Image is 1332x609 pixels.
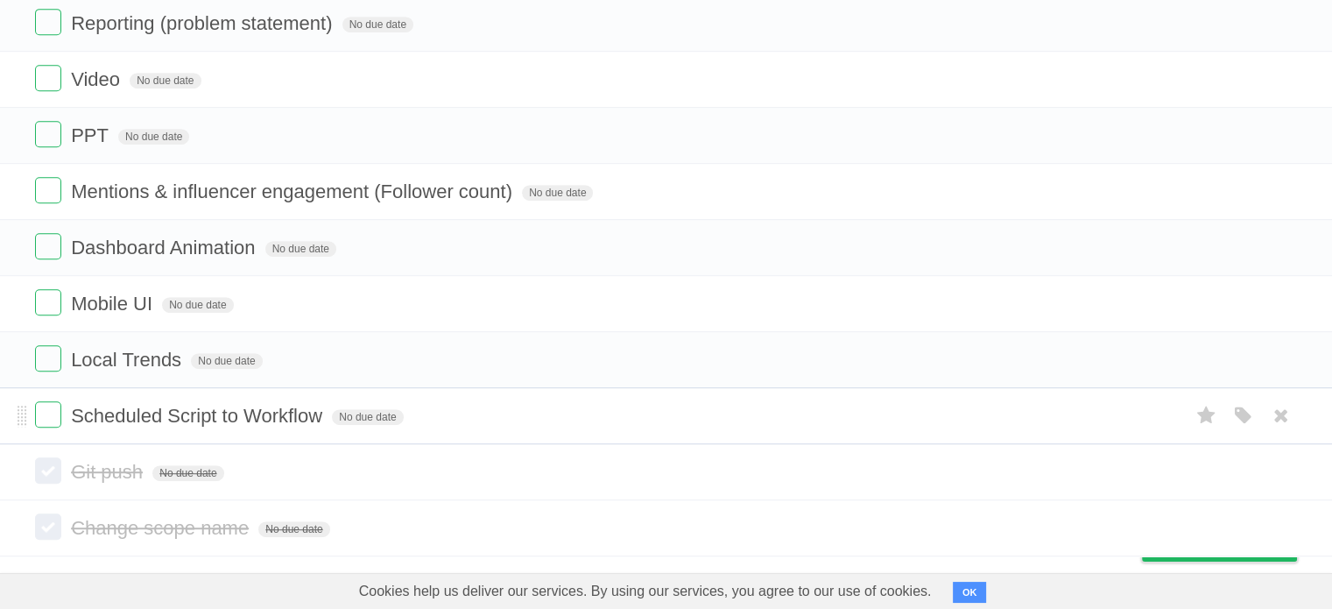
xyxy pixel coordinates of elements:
[35,457,61,484] label: Done
[35,233,61,259] label: Done
[71,517,253,539] span: Change scope name
[71,181,517,202] span: Mentions & influencer engagement (Follower count)
[152,465,223,481] span: No due date
[953,582,987,603] button: OK
[265,241,336,257] span: No due date
[332,409,403,425] span: No due date
[35,401,61,428] label: Done
[35,513,61,540] label: Done
[342,574,949,609] span: Cookies help us deliver our services. By using our services, you agree to our use of cookies.
[71,68,124,90] span: Video
[71,124,113,146] span: PPT
[1179,530,1288,561] span: Buy me a coffee
[35,345,61,372] label: Done
[342,17,413,32] span: No due date
[71,349,186,371] span: Local Trends
[258,521,329,537] span: No due date
[71,461,147,483] span: Git push
[71,237,259,258] span: Dashboard Animation
[35,289,61,315] label: Done
[71,405,327,427] span: Scheduled Script to Workflow
[1190,401,1223,430] label: Star task
[522,185,593,201] span: No due date
[162,297,233,313] span: No due date
[35,121,61,147] label: Done
[35,65,61,91] label: Done
[35,9,61,35] label: Done
[130,73,201,89] span: No due date
[71,293,157,315] span: Mobile UI
[71,12,336,34] span: Reporting (problem statement)
[35,177,61,203] label: Done
[191,353,262,369] span: No due date
[118,129,189,145] span: No due date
